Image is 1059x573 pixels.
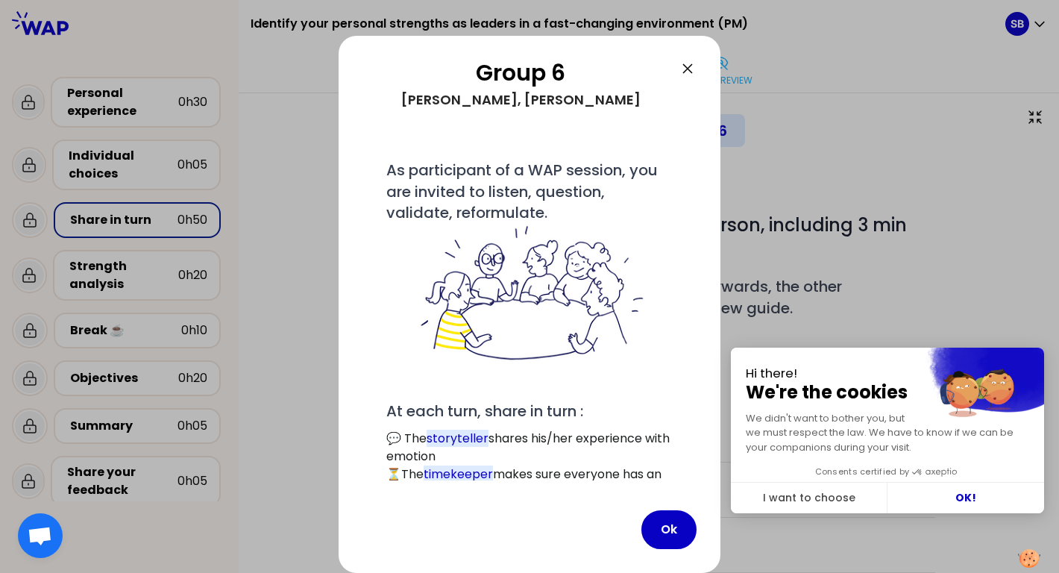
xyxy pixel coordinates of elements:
[887,483,1044,514] button: Accept all cookies
[808,463,968,482] button: Consents certified by
[746,411,1029,455] p: We didn't want to bother you, but we must respect the law. We have to know if we can be your comp...
[412,223,647,365] img: filesOfInstructions%2Fbienvenue%20dans%20votre%20groupe%20-%20petit.png
[746,381,1029,404] span: We're the cookies
[386,430,673,466] p: 💬 The shares his/her experience with emotion
[362,87,679,113] div: [PERSON_NAME], [PERSON_NAME]
[362,60,679,87] h2: Group 6
[424,466,493,483] mark: timekeeper
[386,401,583,422] span: At each turn, share in turn :
[18,513,63,558] div: Open chat
[746,366,1029,381] small: Hi there!
[641,510,697,549] button: Ok
[731,483,887,514] button: I choose the cookies to configure
[815,468,910,476] span: Consents certified by
[386,160,673,365] span: As participant of a WAP session, you are invited to listen, question, validate, reformulate.
[386,466,673,501] p: ⏳The makes sure everyone has an equal time to share.
[912,450,957,495] svg: Axeptio
[427,430,488,447] mark: storyteller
